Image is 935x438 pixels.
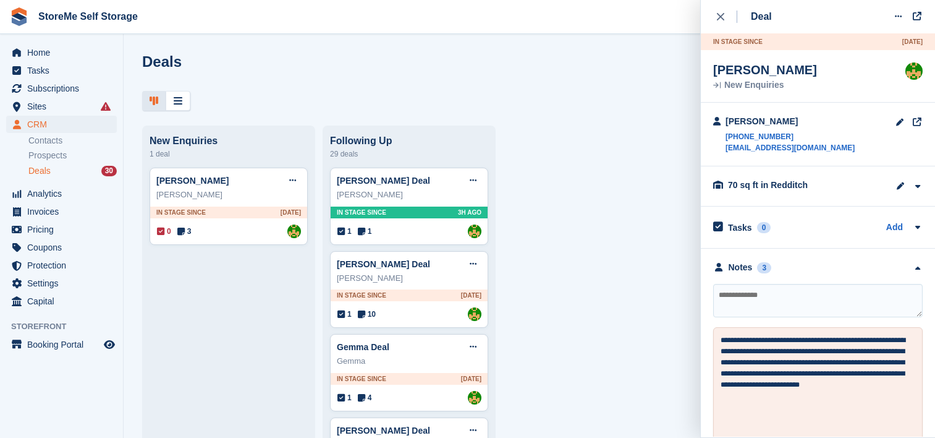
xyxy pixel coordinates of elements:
a: [EMAIL_ADDRESS][DOMAIN_NAME] [726,142,855,153]
span: In stage since [337,208,386,217]
span: In stage since [337,291,386,300]
img: StorMe [468,307,481,321]
span: [DATE] [461,374,481,384]
a: menu [6,203,117,220]
a: menu [6,257,117,274]
span: Analytics [27,185,101,202]
span: [DATE] [281,208,301,217]
a: Gemma Deal [337,342,389,352]
img: StorMe [468,391,481,405]
a: [PERSON_NAME] Deal [337,426,430,436]
img: StorMe [468,225,481,238]
span: 10 [358,309,376,320]
div: 3 [757,262,771,273]
span: 1 [337,309,352,320]
span: Home [27,44,101,61]
div: Deal [751,9,772,24]
span: Booking Portal [27,336,101,353]
a: [PHONE_NUMBER] [726,131,855,142]
span: 1 [337,226,352,237]
a: menu [6,185,117,202]
span: Invoices [27,203,101,220]
div: [PERSON_NAME] [713,62,817,77]
div: Gemma [337,355,481,367]
img: stora-icon-8386f47178a22dfd0bd8f6a31ec36ba5ce8667c1dd55bd0f319d3a0aa187defe.svg [10,7,28,26]
a: menu [6,98,117,115]
span: 0 [157,226,171,237]
a: menu [6,62,117,79]
span: In stage since [713,37,763,46]
span: Capital [27,293,101,310]
h2: Tasks [728,222,752,233]
div: 1 deal [150,147,308,161]
a: StoreMe Self Storage [33,6,143,27]
a: [PERSON_NAME] Deal [337,176,430,186]
span: [DATE] [461,291,481,300]
a: Preview store [102,337,117,352]
div: [PERSON_NAME] [726,115,855,128]
a: menu [6,80,117,97]
span: CRM [27,116,101,133]
div: [PERSON_NAME] [337,189,481,201]
a: menu [6,239,117,256]
span: 1 [337,392,352,403]
i: Smart entry sync failures have occurred [101,101,111,111]
a: [PERSON_NAME] [156,176,229,186]
span: Settings [27,275,101,292]
div: Notes [729,261,753,274]
div: New Enquiries [150,135,308,147]
span: Pricing [27,221,101,238]
div: [PERSON_NAME] [156,189,301,201]
div: 29 deals [330,147,488,161]
span: 1 [358,226,372,237]
a: Add [886,221,903,235]
div: Following Up [330,135,488,147]
a: menu [6,293,117,310]
a: menu [6,275,117,292]
a: menu [6,44,117,61]
span: 3 [177,226,192,237]
span: Prospects [28,150,67,161]
span: In stage since [337,374,386,384]
span: Subscriptions [27,80,101,97]
span: Tasks [27,62,101,79]
span: [DATE] [902,37,923,46]
a: menu [6,336,117,353]
div: 0 [757,222,771,233]
a: Contacts [28,135,117,147]
a: menu [6,116,117,133]
a: menu [6,221,117,238]
a: Deals 30 [28,165,117,178]
span: 3H AGO [458,208,481,217]
div: [PERSON_NAME] [337,272,481,285]
span: In stage since [156,208,206,217]
div: New Enquiries [713,81,817,90]
div: 30 [101,166,117,176]
span: Deals [28,165,51,177]
span: Sites [27,98,101,115]
div: 70 sq ft in Redditch [728,179,852,192]
span: Storefront [11,320,123,333]
span: Coupons [27,239,101,256]
img: StorMe [905,62,923,80]
a: StorMe [287,225,301,238]
a: Prospects [28,149,117,162]
a: [PERSON_NAME] Deal [337,259,430,269]
span: 4 [358,392,372,403]
h1: Deals [142,53,182,70]
span: Protection [27,257,101,274]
